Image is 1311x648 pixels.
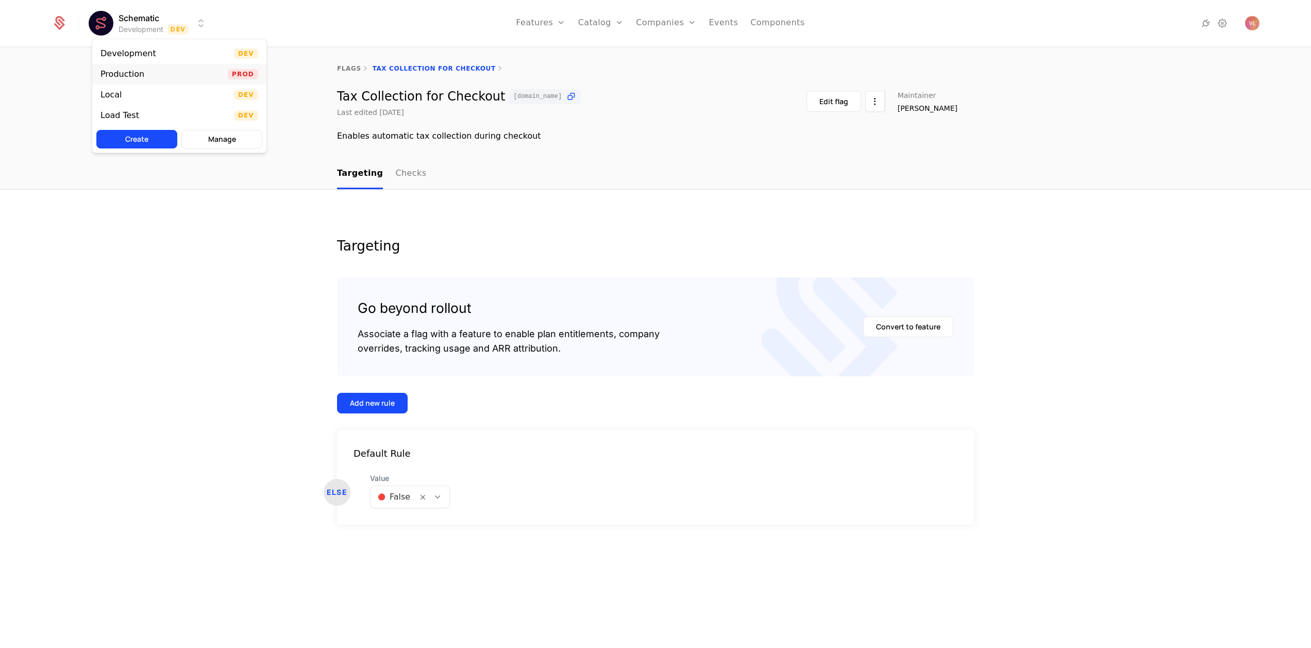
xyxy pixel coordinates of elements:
[100,111,139,120] div: Load Test
[234,110,258,121] span: Dev
[234,48,258,59] span: Dev
[181,130,262,148] button: Manage
[92,39,267,153] div: Select environment
[96,130,177,148] button: Create
[100,70,144,78] div: Production
[228,69,258,79] span: Prod
[100,91,122,99] div: Local
[100,49,156,58] div: Development
[234,90,258,100] span: Dev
